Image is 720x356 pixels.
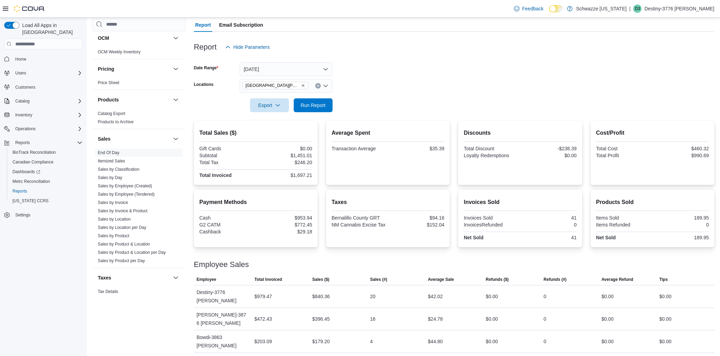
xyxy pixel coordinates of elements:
[98,297,127,303] span: Tax Exemptions
[7,148,85,157] button: BioTrack Reconciliation
[1,138,85,148] button: Reports
[12,139,33,147] button: Reports
[659,315,671,323] div: $0.00
[522,5,543,12] span: Feedback
[12,179,50,184] span: Metrc Reconciliation
[7,157,85,167] button: Canadian Compliance
[98,233,129,238] a: Sales by Product
[199,215,255,221] div: Cash
[172,274,180,282] button: Taxes
[370,277,387,282] span: Sales (#)
[15,70,26,76] span: Users
[257,146,312,151] div: $0.00
[98,50,140,54] a: OCM Weekly Inventory
[98,289,118,294] span: Tax Details
[428,315,443,323] div: $24.78
[428,337,443,346] div: $44.80
[7,177,85,186] button: Metrc Reconciliation
[98,258,145,264] span: Sales by Product per Day
[240,62,333,76] button: [DATE]
[194,330,252,353] div: Bowdi-3863 [PERSON_NAME]
[98,35,170,42] button: OCM
[98,65,114,72] h3: Pricing
[596,198,709,206] h2: Products Sold
[98,135,170,142] button: Sales
[7,167,85,177] a: Dashboards
[98,119,134,124] a: Products to Archive
[98,208,147,214] span: Sales by Invoice & Product
[659,277,668,282] span: Tips
[312,292,330,301] div: $840.36
[98,119,134,125] span: Products to Archive
[98,111,125,116] span: Catalog Export
[98,135,111,142] h3: Sales
[596,235,616,240] strong: Net Sold
[12,159,53,165] span: Canadian Compliance
[257,222,312,228] div: $772.45
[172,65,180,73] button: Pricing
[486,277,509,282] span: Refunds ($)
[464,235,483,240] strong: Net Sold
[464,198,576,206] h2: Invoices Sold
[199,172,232,178] strong: Total Invoiced
[172,96,180,104] button: Products
[98,175,122,180] a: Sales by Day
[98,80,119,86] span: Price Sheet
[92,149,186,268] div: Sales
[98,217,131,222] a: Sales by Location
[197,277,216,282] span: Employee
[222,40,273,54] button: Hide Parameters
[1,124,85,134] button: Operations
[98,192,155,197] span: Sales by Employee (Tendered)
[522,222,577,228] div: 0
[255,277,282,282] span: Total Invoiced
[12,97,32,105] button: Catalog
[98,167,139,172] span: Sales by Classification
[7,186,85,196] button: Reports
[312,315,330,323] div: $396.45
[332,215,387,221] div: Bernalillo County GRT
[12,83,83,91] span: Customers
[98,111,125,116] a: Catalog Export
[195,18,211,32] span: Report
[92,48,186,59] div: OCM
[596,215,651,221] div: Items Sold
[654,222,709,228] div: 0
[12,198,49,204] span: [US_STATE] CCRS
[312,337,330,346] div: $179.20
[194,285,252,308] div: Destiny-3776 [PERSON_NAME]
[12,139,83,147] span: Reports
[10,168,83,176] span: Dashboards
[635,5,640,13] span: D3
[464,153,519,158] div: Loyalty Redemptions
[98,65,170,72] button: Pricing
[576,5,627,13] p: Schwazze [US_STATE]
[464,215,519,221] div: Invoices Sold
[544,315,547,323] div: 0
[1,96,85,106] button: Catalog
[15,140,30,145] span: Reports
[257,229,312,234] div: $29.18
[10,197,83,205] span: Washington CCRS
[654,146,709,151] div: $460.32
[98,150,119,155] a: End Of Day
[98,250,166,255] span: Sales by Product & Location per Day
[172,135,180,143] button: Sales
[98,184,152,188] a: Sales by Employee (Created)
[601,277,633,282] span: Average Refund
[1,210,85,220] button: Settings
[370,337,373,346] div: 4
[199,146,255,151] div: Gift Cards
[10,158,83,166] span: Canadian Compliance
[199,229,255,234] div: Cashback
[10,187,83,195] span: Reports
[199,198,312,206] h2: Payment Methods
[199,160,255,165] div: Total Tax
[98,35,109,42] h3: OCM
[654,215,709,221] div: 189.95
[10,148,59,157] a: BioTrack Reconciliation
[12,54,83,63] span: Home
[199,222,255,228] div: G2 CATM
[12,55,29,63] a: Home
